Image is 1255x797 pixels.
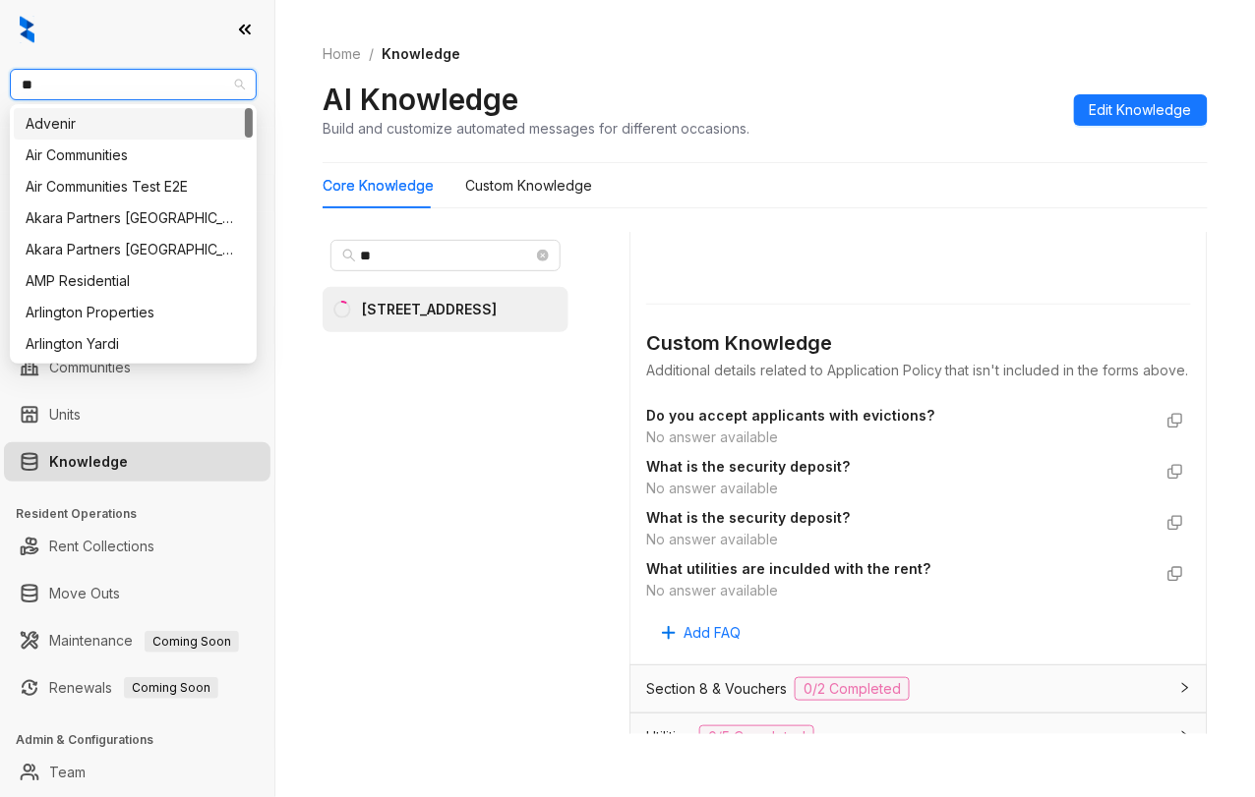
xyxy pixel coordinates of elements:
strong: What is the security deposit? [646,509,850,526]
li: Collections [4,263,270,303]
span: Section 8 & Vouchers [646,678,787,700]
span: Edit Knowledge [1090,99,1192,121]
div: Custom Knowledge [465,175,592,197]
div: No answer available [646,529,1152,550]
div: Arlington Properties [26,302,241,323]
span: Utilities [646,726,691,748]
span: Knowledge [382,45,460,62]
div: Arlington Yardi [14,328,253,360]
div: Air Communities Test E2E [26,176,241,198]
div: AMP Residential [26,270,241,292]
span: Coming Soon [124,677,218,699]
strong: What is the security deposit? [646,458,850,475]
div: Akara Partners [GEOGRAPHIC_DATA] [26,207,241,229]
strong: Do you accept applicants with evictions? [646,407,934,424]
div: No answer available [646,478,1152,499]
li: Leads [4,132,270,171]
span: 0/2 Completed [795,677,910,701]
li: Renewals [4,668,270,708]
div: Advenir [14,108,253,140]
div: Akara Partners Nashville [14,202,253,234]
div: [STREET_ADDRESS] [362,299,497,320]
div: Arlington Properties [14,297,253,328]
div: No answer available [646,580,1152,601]
span: search [342,249,356,262]
h2: AI Knowledge [323,81,518,118]
span: Add FAQ [684,622,741,644]
div: Advenir [26,113,241,135]
button: Add FAQ [646,617,756,649]
h3: Resident Operations [16,505,274,523]
span: close-circle [537,250,549,261]
li: Units [4,395,270,434]
div: Air Communities [14,140,253,171]
li: Communities [4,348,270,387]
div: Build and customize automated messages for different occasions. [323,118,749,139]
button: Edit Knowledge [1074,94,1208,126]
div: Akara Partners [GEOGRAPHIC_DATA] [26,239,241,260]
a: Move Outs [49,574,120,613]
div: Core Knowledge [323,175,434,197]
li: / [369,43,374,65]
li: Rent Collections [4,527,270,566]
li: Knowledge [4,442,270,482]
span: 0/5 Completed [699,725,814,749]
a: Team [49,753,86,792]
strong: What utilities are inculded with the rent? [646,560,930,577]
div: Custom Knowledge [646,328,1191,359]
a: Rent Collections [49,527,154,566]
div: Additional details related to Application Policy that isn't included in the forms above. [646,360,1191,381]
a: RenewalsComing Soon [49,668,218,708]
img: logo [20,16,34,43]
a: Communities [49,348,131,387]
li: Leasing [4,216,270,256]
span: Coming Soon [145,631,239,653]
div: Arlington Yardi [26,333,241,355]
li: Move Outs [4,574,270,613]
h3: Admin & Configurations [16,731,274,749]
div: Air Communities Test E2E [14,171,253,202]
div: Utilities0/5 Completed [630,713,1207,761]
li: Maintenance [4,621,270,660]
div: Section 8 & Vouchers0/2 Completed [630,665,1207,712]
div: AMP Residential [14,265,253,297]
span: collapsed [1179,682,1191,694]
div: No answer available [646,427,1152,448]
li: Team [4,753,270,792]
a: Knowledge [49,442,128,482]
a: Home [319,43,365,65]
div: Air Communities [26,144,241,166]
a: Units [49,395,81,434]
div: Akara Partners Phoenix [14,234,253,265]
span: collapsed [1179,730,1191,742]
